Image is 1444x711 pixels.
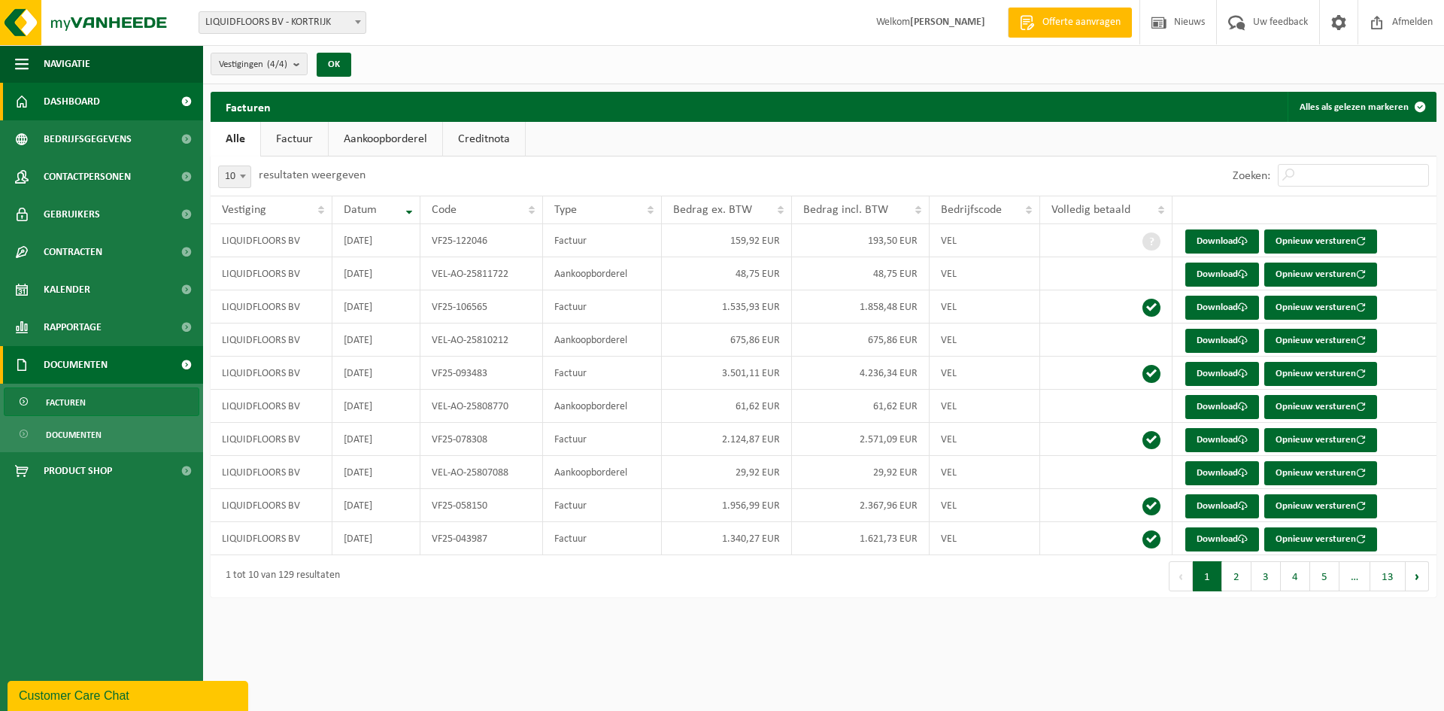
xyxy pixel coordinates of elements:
[332,257,420,290] td: [DATE]
[1406,561,1429,591] button: Next
[1264,329,1377,353] button: Opnieuw versturen
[420,324,543,357] td: VEL-AO-25810212
[211,224,332,257] td: LIQUIDFLOORS BV
[332,489,420,522] td: [DATE]
[1288,92,1435,122] button: Alles als gelezen markeren
[4,420,199,448] a: Documenten
[1008,8,1132,38] a: Offerte aanvragen
[259,169,366,181] label: resultaten weergeven
[317,53,351,77] button: OK
[44,196,100,233] span: Gebruikers
[1185,494,1259,518] a: Download
[46,388,86,417] span: Facturen
[543,390,661,423] td: Aankoopborderel
[1051,204,1130,216] span: Volledig betaald
[1370,561,1406,591] button: 13
[662,290,792,324] td: 1.535,93 EUR
[662,489,792,522] td: 1.956,99 EUR
[1185,428,1259,452] a: Download
[1264,263,1377,287] button: Opnieuw versturen
[543,257,661,290] td: Aankoopborderel
[420,522,543,555] td: VF25-043987
[211,390,332,423] td: LIQUIDFLOORS BV
[554,204,577,216] span: Type
[792,290,930,324] td: 1.858,48 EUR
[543,290,661,324] td: Factuur
[1185,362,1259,386] a: Download
[211,92,286,121] h2: Facturen
[1039,15,1124,30] span: Offerte aanvragen
[792,324,930,357] td: 675,86 EUR
[1185,329,1259,353] a: Download
[222,204,266,216] span: Vestiging
[420,257,543,290] td: VEL-AO-25811722
[662,324,792,357] td: 675,86 EUR
[930,390,1040,423] td: VEL
[44,158,131,196] span: Contactpersonen
[930,522,1040,555] td: VEL
[792,390,930,423] td: 61,62 EUR
[211,489,332,522] td: LIQUIDFLOORS BV
[8,678,251,711] iframe: chat widget
[332,423,420,456] td: [DATE]
[218,563,340,590] div: 1 tot 10 van 129 resultaten
[930,489,1040,522] td: VEL
[792,522,930,555] td: 1.621,73 EUR
[44,83,100,120] span: Dashboard
[673,204,752,216] span: Bedrag ex. BTW
[44,308,102,346] span: Rapportage
[662,357,792,390] td: 3.501,11 EUR
[261,122,328,156] a: Factuur
[329,122,442,156] a: Aankoopborderel
[218,166,251,188] span: 10
[1310,561,1339,591] button: 5
[792,456,930,489] td: 29,92 EUR
[543,357,661,390] td: Factuur
[662,390,792,423] td: 61,62 EUR
[1264,395,1377,419] button: Opnieuw versturen
[211,423,332,456] td: LIQUIDFLOORS BV
[662,456,792,489] td: 29,92 EUR
[1233,170,1270,182] label: Zoeken:
[1193,561,1222,591] button: 1
[332,324,420,357] td: [DATE]
[792,423,930,456] td: 2.571,09 EUR
[211,257,332,290] td: LIQUIDFLOORS BV
[1264,296,1377,320] button: Opnieuw versturen
[211,290,332,324] td: LIQUIDFLOORS BV
[432,204,457,216] span: Code
[1264,229,1377,254] button: Opnieuw versturen
[211,456,332,489] td: LIQUIDFLOORS BV
[1185,461,1259,485] a: Download
[941,204,1002,216] span: Bedrijfscode
[1339,561,1370,591] span: …
[420,357,543,390] td: VF25-093483
[662,224,792,257] td: 159,92 EUR
[1264,494,1377,518] button: Opnieuw versturen
[792,357,930,390] td: 4.236,34 EUR
[930,257,1040,290] td: VEL
[420,456,543,489] td: VEL-AO-25807088
[332,290,420,324] td: [DATE]
[44,233,102,271] span: Contracten
[211,522,332,555] td: LIQUIDFLOORS BV
[344,204,377,216] span: Datum
[803,204,888,216] span: Bedrag incl. BTW
[4,387,199,416] a: Facturen
[1264,527,1377,551] button: Opnieuw versturen
[332,390,420,423] td: [DATE]
[199,12,366,33] span: LIQUIDFLOORS BV - KORTRIJK
[1185,263,1259,287] a: Download
[420,224,543,257] td: VF25-122046
[420,423,543,456] td: VF25-078308
[1185,296,1259,320] a: Download
[930,324,1040,357] td: VEL
[420,390,543,423] td: VEL-AO-25808770
[662,423,792,456] td: 2.124,87 EUR
[930,290,1040,324] td: VEL
[44,271,90,308] span: Kalender
[46,421,102,449] span: Documenten
[543,423,661,456] td: Factuur
[910,17,985,28] strong: [PERSON_NAME]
